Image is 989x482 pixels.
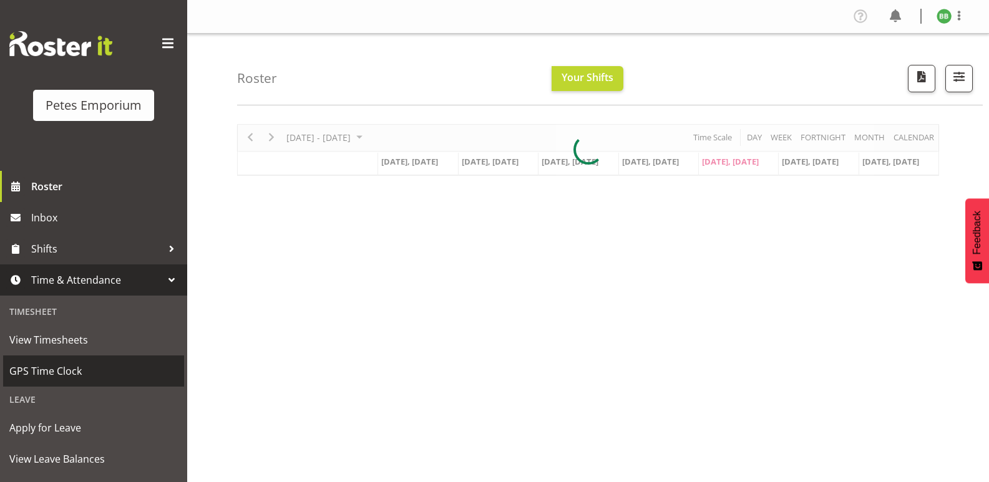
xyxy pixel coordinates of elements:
button: Download a PDF of the roster according to the set date range. [908,65,935,92]
span: Apply for Leave [9,418,178,437]
a: GPS Time Clock [3,355,184,387]
span: Roster [31,177,181,196]
span: GPS Time Clock [9,362,178,380]
h4: Roster [237,71,277,85]
span: Your Shifts [562,70,613,84]
img: Rosterit website logo [9,31,112,56]
span: View Timesheets [9,330,178,349]
span: Inbox [31,208,181,227]
div: Timesheet [3,299,184,324]
button: Filter Shifts [945,65,973,92]
span: Time & Attendance [31,271,162,289]
a: Apply for Leave [3,412,184,443]
a: View Timesheets [3,324,184,355]
span: View Leave Balances [9,450,178,468]
button: Your Shifts [552,66,623,91]
a: View Leave Balances [3,443,184,475]
div: Petes Emporium [46,96,142,115]
span: Shifts [31,239,162,258]
button: Feedback - Show survey [965,198,989,283]
div: Leave [3,387,184,412]
img: beena-bist9974.jpg [937,9,952,24]
span: Feedback [972,211,983,254]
